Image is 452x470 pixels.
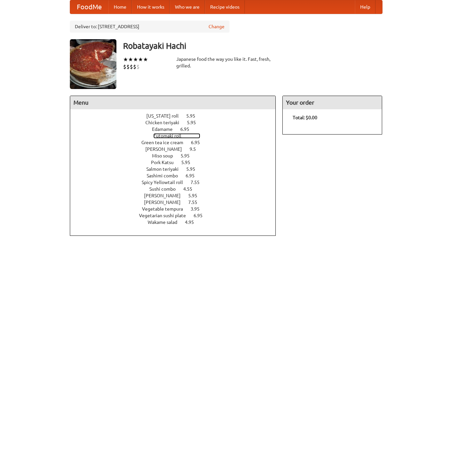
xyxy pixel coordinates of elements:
h4: Your order [283,96,382,109]
a: Wakame salad 4.95 [148,220,206,225]
h3: Robatayaki Hachi [123,39,382,52]
a: Futomaki roll [153,133,200,139]
span: Chicken teriyaki [145,120,186,125]
a: Sashimi combo 6.95 [147,173,207,178]
span: 6.95 [191,140,207,145]
a: [US_STATE] roll 5.95 [146,113,208,119]
li: ★ [143,56,148,63]
span: 6.95 [180,127,196,132]
span: 6.95 [186,173,201,178]
a: Green tea ice cream 6.95 [141,140,212,145]
img: angular.jpg [70,39,116,89]
span: Sashimi combo [147,173,185,178]
span: Edamame [152,127,179,132]
span: [PERSON_NAME] [145,146,189,152]
a: Help [355,0,376,14]
span: [PERSON_NAME] [144,193,187,198]
span: 3.95 [191,206,206,212]
b: Total: $0.00 [293,115,317,120]
span: Salmon teriyaki [146,166,185,172]
li: ★ [138,56,143,63]
div: Japanese food the way you like it. Fast, fresh, grilled. [176,56,276,69]
a: Sushi combo 4.55 [149,186,205,192]
li: $ [133,63,136,70]
a: Home [108,0,132,14]
a: Spicy Yellowtail roll 7.55 [142,180,212,185]
span: 5.95 [188,193,204,198]
li: $ [126,63,130,70]
span: 6.95 [194,213,209,218]
li: $ [123,63,126,70]
span: 4.95 [185,220,201,225]
h4: Menu [70,96,276,109]
span: Pork Katsu [151,160,180,165]
span: [US_STATE] roll [146,113,185,119]
a: Recipe videos [205,0,245,14]
li: ★ [123,56,128,63]
span: [PERSON_NAME] [144,200,187,205]
li: $ [136,63,140,70]
span: Wakame salad [148,220,184,225]
span: 7.55 [191,180,206,185]
a: Vegetable tempura 3.95 [142,206,212,212]
span: 5.95 [186,166,202,172]
div: Deliver to: [STREET_ADDRESS] [70,21,229,33]
a: Change [209,23,225,30]
span: Vegetable tempura [142,206,190,212]
span: 5.95 [186,113,202,119]
a: [PERSON_NAME] 5.95 [144,193,210,198]
span: 5.95 [181,153,196,158]
a: Miso soup 5.95 [152,153,202,158]
span: Miso soup [152,153,180,158]
span: 4.55 [183,186,199,192]
span: Futomaki roll [153,133,188,139]
span: 5.95 [187,120,203,125]
span: 7.55 [188,200,204,205]
span: 9.5 [190,146,203,152]
a: Vegetarian sushi plate 6.95 [139,213,215,218]
a: How it works [132,0,170,14]
li: ★ [133,56,138,63]
span: Vegetarian sushi plate [139,213,193,218]
li: $ [130,63,133,70]
li: ★ [128,56,133,63]
span: Green tea ice cream [141,140,190,145]
a: [PERSON_NAME] 9.5 [145,146,208,152]
a: Salmon teriyaki 5.95 [146,166,208,172]
a: Pork Katsu 5.95 [151,160,203,165]
a: FoodMe [70,0,108,14]
a: Who we are [170,0,205,14]
a: [PERSON_NAME] 7.55 [144,200,210,205]
span: Sushi combo [149,186,182,192]
span: 5.95 [181,160,197,165]
span: Spicy Yellowtail roll [142,180,190,185]
a: Edamame 6.95 [152,127,202,132]
a: Chicken teriyaki 5.95 [145,120,208,125]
